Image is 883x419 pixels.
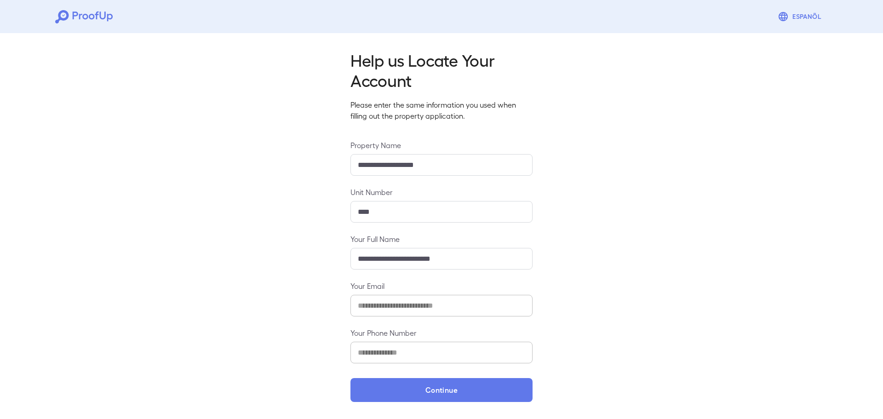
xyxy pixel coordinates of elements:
label: Unit Number [350,187,533,197]
h2: Help us Locate Your Account [350,50,533,90]
button: Continue [350,378,533,402]
label: Your Full Name [350,234,533,244]
label: Your Email [350,281,533,291]
label: Your Phone Number [350,327,533,338]
p: Please enter the same information you used when filling out the property application. [350,99,533,121]
label: Property Name [350,140,533,150]
button: Espanõl [774,7,828,26]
